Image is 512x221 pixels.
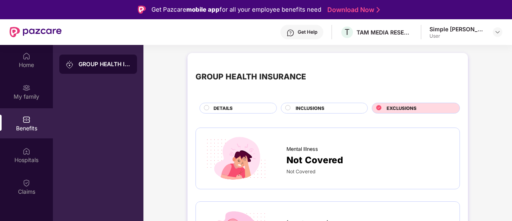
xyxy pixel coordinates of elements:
[22,147,30,155] img: svg+xml;base64,PHN2ZyBpZD0iSG9zcGl0YWxzIiB4bWxucz0iaHR0cDovL3d3dy53My5vcmcvMjAwMC9zdmciIHdpZHRoPS...
[298,29,317,35] div: Get Help
[79,60,131,68] div: GROUP HEALTH INSURANCE
[214,105,233,112] span: DETAILS
[429,25,486,33] div: Simple [PERSON_NAME]
[286,145,318,153] span: Mental Illness
[494,29,501,35] img: svg+xml;base64,PHN2ZyBpZD0iRHJvcGRvd24tMzJ4MzIiIHhtbG5zPSJodHRwOi8vd3d3LnczLm9yZy8yMDAwL3N2ZyIgd2...
[151,5,321,14] div: Get Pazcare for all your employee benefits need
[429,33,486,39] div: User
[196,71,306,83] div: GROUP HEALTH INSURANCE
[286,168,315,174] span: Not Covered
[186,6,220,13] strong: mobile app
[204,136,269,181] img: icon
[138,6,146,14] img: Logo
[345,27,350,37] span: T
[377,6,380,14] img: Stroke
[10,27,62,37] img: New Pazcare Logo
[66,61,74,69] img: svg+xml;base64,PHN2ZyB3aWR0aD0iMjAiIGhlaWdodD0iMjAiIHZpZXdCb3g9IjAgMCAyMCAyMCIgZmlsbD0ibm9uZSIgeG...
[22,179,30,187] img: svg+xml;base64,PHN2ZyBpZD0iQ2xhaW0iIHhtbG5zPSJodHRwOi8vd3d3LnczLm9yZy8yMDAwL3N2ZyIgd2lkdGg9IjIwIi...
[327,6,377,14] a: Download Now
[357,28,413,36] div: TAM MEDIA RESEARCH PRIVATE LIMITED
[22,52,30,60] img: svg+xml;base64,PHN2ZyBpZD0iSG9tZSIgeG1sbnM9Imh0dHA6Ly93d3cudzMub3JnLzIwMDAvc3ZnIiB3aWR0aD0iMjAiIG...
[22,116,30,124] img: svg+xml;base64,PHN2ZyBpZD0iQmVuZWZpdHMiIHhtbG5zPSJodHRwOi8vd3d3LnczLm9yZy8yMDAwL3N2ZyIgd2lkdGg9Ij...
[296,105,325,112] span: INCLUSIONS
[286,153,343,167] span: Not Covered
[286,29,294,37] img: svg+xml;base64,PHN2ZyBpZD0iSGVscC0zMngzMiIgeG1sbnM9Imh0dHA6Ly93d3cudzMub3JnLzIwMDAvc3ZnIiB3aWR0aD...
[22,84,30,92] img: svg+xml;base64,PHN2ZyB3aWR0aD0iMjAiIGhlaWdodD0iMjAiIHZpZXdCb3g9IjAgMCAyMCAyMCIgZmlsbD0ibm9uZSIgeG...
[387,105,417,112] span: EXCLUSIONS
